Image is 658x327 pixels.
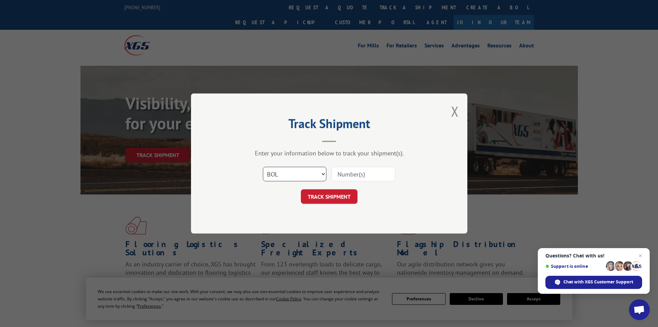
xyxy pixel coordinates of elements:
[545,276,642,289] div: Chat with XGS Customer Support
[563,279,633,285] span: Chat with XGS Customer Support
[451,102,459,120] button: Close modal
[545,253,642,258] span: Questions? Chat with us!
[332,167,395,181] input: Number(s)
[301,189,357,204] button: TRACK SHIPMENT
[226,149,433,157] div: Enter your information below to track your shipment(s).
[226,119,433,132] h2: Track Shipment
[545,264,603,269] span: Support is online
[629,299,650,320] div: Open chat
[636,252,645,260] span: Close chat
